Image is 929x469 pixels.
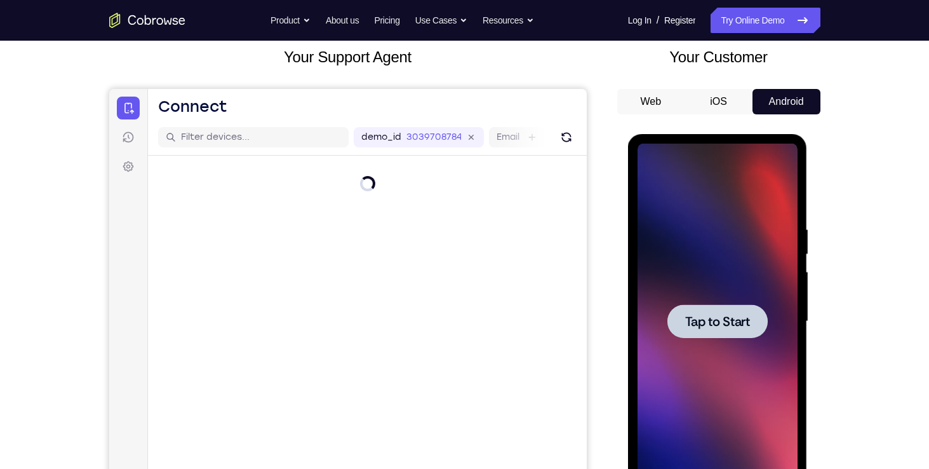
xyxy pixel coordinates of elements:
[57,181,122,194] span: Tap to Start
[220,383,297,408] button: 6-digit code
[39,170,140,204] button: Tap to Start
[664,8,695,33] a: Register
[617,46,820,69] h2: Your Customer
[109,46,587,69] h2: Your Support Agent
[271,8,311,33] button: Product
[483,8,534,33] button: Resources
[752,89,820,114] button: Android
[109,13,185,28] a: Go to the home page
[711,8,820,33] a: Try Online Demo
[657,13,659,28] span: /
[617,89,685,114] button: Web
[374,8,399,33] a: Pricing
[685,89,752,114] button: iOS
[326,8,359,33] a: About us
[628,8,652,33] a: Log In
[415,8,467,33] button: Use Cases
